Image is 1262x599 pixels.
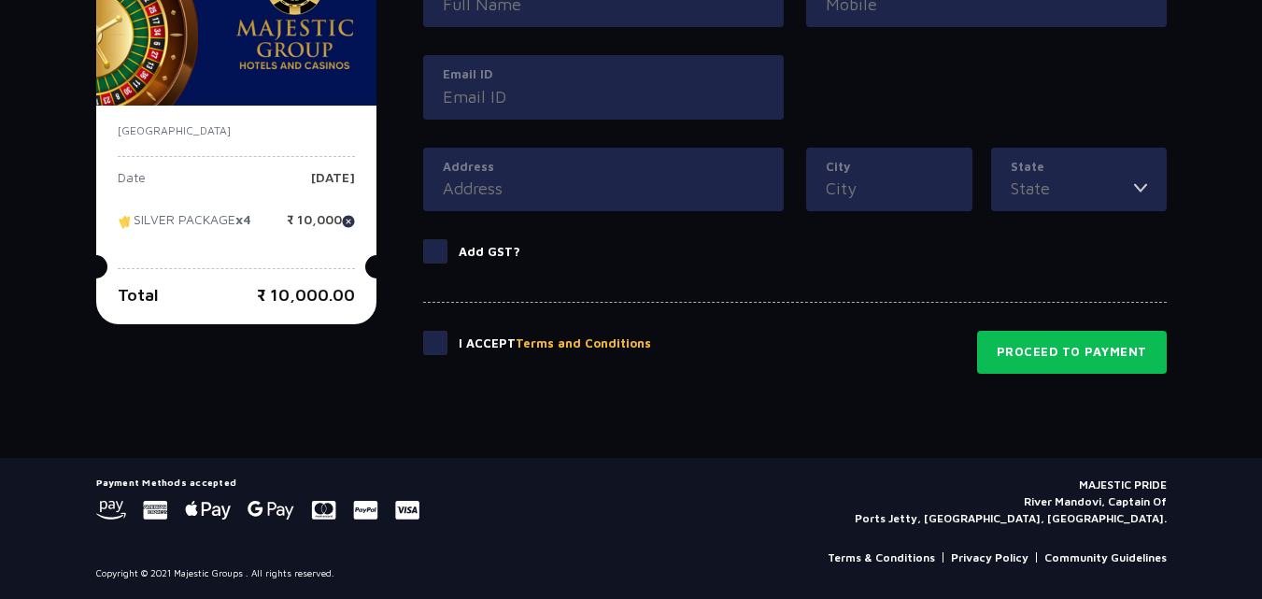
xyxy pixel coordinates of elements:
[118,282,159,307] p: Total
[828,549,935,566] a: Terms & Conditions
[977,331,1167,374] button: Proceed to Payment
[235,212,251,228] strong: x4
[1134,176,1147,201] img: toggler icon
[118,122,355,139] p: [GEOGRAPHIC_DATA]
[96,477,419,488] h5: Payment Methods accepted
[459,335,651,353] p: I Accept
[96,566,334,580] p: Copyright © 2021 Majestic Groups . All rights reserved.
[1011,158,1147,177] label: State
[257,282,355,307] p: ₹ 10,000.00
[826,158,953,177] label: City
[311,171,355,199] p: [DATE]
[287,213,355,241] p: ₹ 10,000
[443,65,764,84] label: Email ID
[118,171,146,199] p: Date
[826,176,953,201] input: City
[443,158,764,177] label: Address
[855,477,1167,527] p: MAJESTIC PRIDE River Mandovi, Captain Of Ports Jetty, [GEOGRAPHIC_DATA], [GEOGRAPHIC_DATA].
[1044,549,1167,566] a: Community Guidelines
[118,213,134,230] img: tikcet
[516,335,651,353] button: Terms and Conditions
[443,84,764,109] input: Email ID
[459,243,520,262] p: Add GST?
[118,213,251,241] p: SILVER PACKAGE
[1011,176,1134,201] input: State
[951,549,1028,566] a: Privacy Policy
[443,176,764,201] input: Address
